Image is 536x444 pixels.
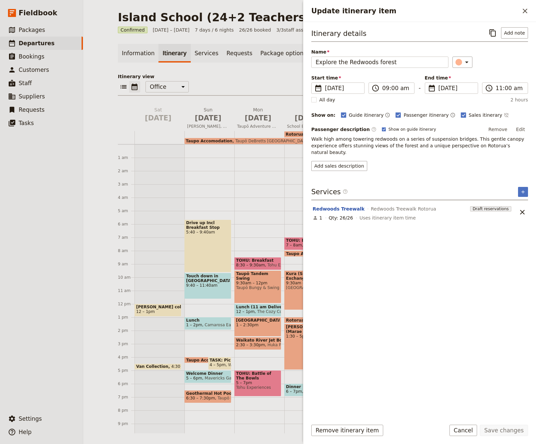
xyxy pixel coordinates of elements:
div: Taupo AccomodationTaupō DeBretts [GEOGRAPHIC_DATA] [184,138,330,144]
div: 10 am [118,275,134,280]
span: Guide itinerary [349,112,384,118]
span: Packages [19,27,45,33]
span: Welcome Dinner [186,371,230,376]
a: Information [118,44,158,63]
div: 9 pm [118,421,134,426]
div: Geothermal Hot Pools6:30 – 7:30pmTaupō DeBretts [GEOGRAPHIC_DATA] [184,390,231,403]
span: Requests [19,106,45,113]
span: 1 – 2pm [186,323,202,327]
span: Taupō Adventure Day [234,124,282,129]
div: Qty: 26/26 [329,215,353,221]
span: 2 hours [510,96,528,103]
a: Services [191,44,223,63]
div: 7 am [118,235,134,240]
span: Kura (School) Exchange [286,271,323,281]
div: Lunch1 – 2pmCamarosa Eatery [184,317,231,330]
span: 12 – 1pm [136,309,155,314]
div: Taupo Accomodation [284,250,331,257]
div: 6 pm [118,381,134,386]
div: Touch down in [GEOGRAPHIC_DATA]!9:40 – 11:40am [184,273,231,299]
input: Name [311,57,448,68]
span: ​ [314,84,322,92]
span: Taupō DeBretts [GEOGRAPHIC_DATA] [232,139,309,143]
span: Woolworths Taupo South [226,363,277,367]
div: 5 am [118,208,134,214]
span: Waikato River Jet Boat [236,338,280,343]
span: 6:30 – 7:30pm [186,396,215,400]
span: [DATE] – [DATE] [153,27,190,33]
button: Calendar view [129,81,140,92]
div: 11 am [118,288,134,293]
button: Time shown on guide itinerary [385,111,390,119]
span: The Kai Lab [302,389,328,394]
div: [PERSON_NAME] (Marae Stay)1:30 – 5pm [284,324,331,370]
span: Touch down in [GEOGRAPHIC_DATA]! [186,274,230,283]
button: Edit [513,124,528,134]
div: Rotorua Marae1pm – 10am [284,317,331,323]
span: ​ [372,84,380,92]
span: Settings [19,415,42,422]
span: Show on guide itinerary [389,127,436,132]
span: 6 – 7pm [286,389,302,394]
span: Help [19,429,32,435]
button: Mon [DATE]Taupō Adventure Day [234,106,284,131]
span: ​ [428,84,436,92]
button: Time shown on passenger itinerary [450,111,455,119]
div: Taupo AccomodationTaupō DeBretts [GEOGRAPHIC_DATA]Rotorua Accommodation[GEOGRAPHIC_DATA] Top 10 [... [134,131,534,144]
div: 3 pm [118,341,134,347]
span: 4 – 5pm [210,363,226,367]
span: Passenger itinerary [403,112,448,118]
span: Camarosa Eatery [202,323,239,327]
span: TOHU: Battle of The Bowls [236,371,280,380]
span: Customers [19,67,49,73]
div: TASK: Pick up online shopping order4 – 5pmWoolworths Taupo South [208,357,232,370]
button: Edit this service option [313,206,365,212]
span: 26/26 booked [239,27,271,33]
div: Rotorua MaraeThe Kai Lab [284,131,380,137]
span: 8:30 – 9:30am [236,263,265,267]
span: [DATE] [187,113,229,123]
span: Dinner [286,384,330,389]
a: Requests [222,44,256,63]
div: ​ [456,58,471,66]
span: [PERSON_NAME] collect shop 1 [136,305,180,309]
button: Add sales description [311,161,367,171]
div: 5 pm [118,368,134,373]
div: Show on: [311,112,336,118]
label: Passenger description [311,126,377,133]
button: Copy itinerary item [487,27,498,39]
span: All day [319,96,335,103]
div: 2 pm [118,328,134,333]
span: 4:30 – 5pm [171,364,194,369]
div: 8 am [118,248,134,253]
span: 1:30 – 5pm [286,334,330,339]
span: Drive up Incl Breakfast Stop [186,221,230,230]
h2: Sun [187,106,229,123]
div: 1 [313,215,322,221]
div: Lunch (11 am Delivery)12 – 1pmThe Cozy Corner [234,304,281,317]
span: Taupō Bungy & Swing [236,285,280,290]
div: 1 am [118,155,134,160]
span: Lunch [186,318,230,323]
span: ​ [485,84,493,92]
div: Taupo Accomodation [184,357,224,363]
div: TOHU: Battle of The Bowls5 – 7pmTohu Experiences [234,370,281,396]
div: 7 pm [118,394,134,400]
span: 9:30am – 12pm [236,281,280,285]
button: Remove [485,124,510,134]
span: [DATE] [237,113,279,123]
div: 4 am [118,195,134,200]
div: TOHU: Breakfast8:30 – 9:30amTohu Experiences [234,257,281,270]
span: The Cozy Corner [255,309,290,314]
span: Van Collection [136,364,171,369]
a: Itinerary [158,44,190,63]
div: 2 am [118,168,134,174]
span: TOHU: Breakfast [286,238,330,243]
span: 7 – 8am [286,243,302,247]
div: Taupō Tandem Swing9:30am – 12pmTaupō Bungy & Swing [234,270,281,303]
h2: Mon [237,106,279,123]
button: Add service inclusion [518,187,528,197]
button: Cancel [449,425,477,436]
span: Uses itinerary item time [360,215,416,221]
div: Kura (School) Exchange9:30am – 12:30pm[GEOGRAPHIC_DATA] [284,270,324,310]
